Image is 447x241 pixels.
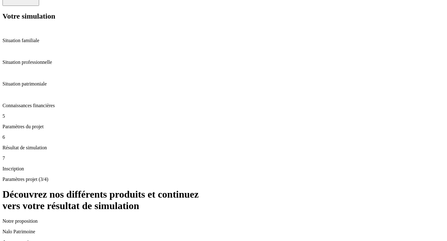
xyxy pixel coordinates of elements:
[2,81,445,87] p: Situation patrimoniale
[2,166,445,172] p: Inscription
[2,103,445,108] p: Connaissances financières
[2,124,445,129] p: Paramètres du projet
[2,38,445,43] p: Situation familiale
[2,189,199,211] span: Découvrez nos différents produits et continuez vers votre résultat de simulation
[2,229,211,234] p: Nalo Patrimoine
[2,59,445,65] p: Situation professionnelle
[2,145,445,151] p: Résultat de simulation
[2,156,445,161] p: 7
[2,113,445,119] p: 5
[2,12,445,20] h2: Votre simulation
[2,218,211,224] p: Notre proposition
[2,134,445,140] p: 6
[2,177,211,182] p: Paramètres projet (3/4)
